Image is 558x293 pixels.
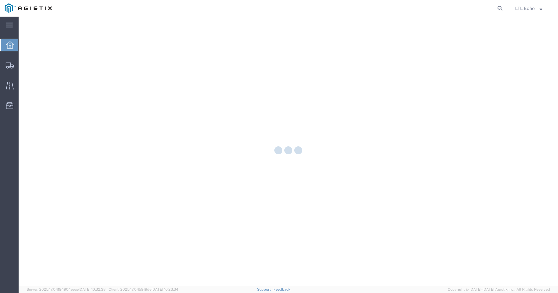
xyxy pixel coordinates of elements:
a: Support [257,287,274,291]
span: Copyright © [DATE]-[DATE] Agistix Inc., All Rights Reserved [448,287,550,292]
a: Feedback [273,287,290,291]
button: LTL Echo [515,4,549,12]
span: Server: 2025.17.0-1194904eeae [27,287,106,291]
span: Client: 2025.17.0-159f9de [109,287,178,291]
span: [DATE] 10:23:34 [151,287,178,291]
img: logo [5,3,52,13]
span: LTL Echo [515,5,535,12]
span: [DATE] 10:32:38 [79,287,106,291]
